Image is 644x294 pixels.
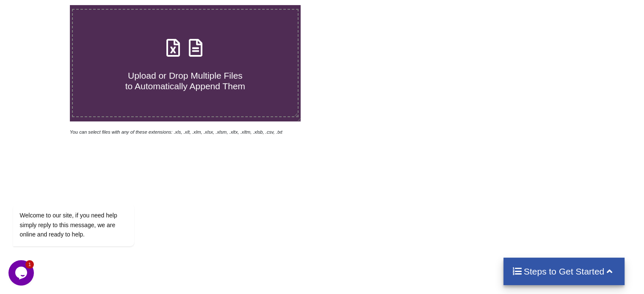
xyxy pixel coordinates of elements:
[512,266,616,277] h4: Steps to Get Started
[8,260,36,286] iframe: chat widget
[70,129,282,135] i: You can select files with any of these extensions: .xls, .xlt, .xlm, .xlsx, .xlsm, .xltx, .xltm, ...
[8,127,161,256] iframe: chat widget
[125,71,245,91] span: Upload or Drop Multiple Files to Automatically Append Them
